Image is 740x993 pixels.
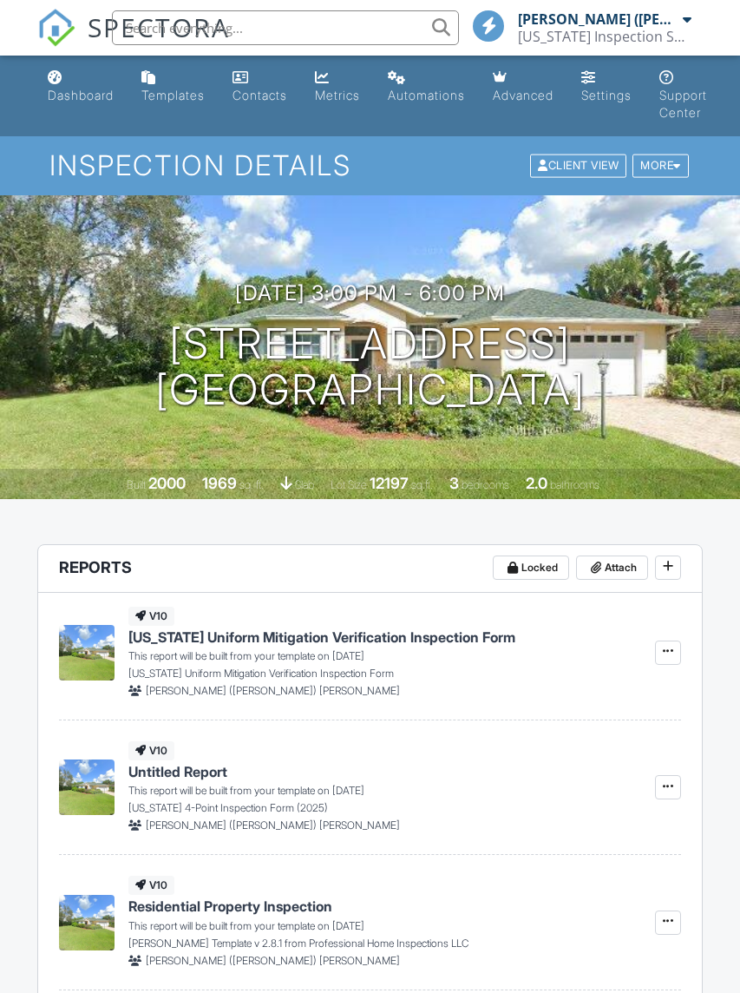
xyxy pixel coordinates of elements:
a: Client View [528,158,631,171]
div: Support Center [659,88,707,120]
div: Templates [141,88,205,102]
span: sq.ft. [411,478,433,491]
div: Florida Inspection Solutions, LLC [518,28,691,45]
span: sq. ft. [239,478,264,491]
div: Metrics [315,88,360,102]
a: Settings [574,62,638,112]
div: Dashboard [48,88,114,102]
input: Search everything... [112,10,459,45]
a: Templates [134,62,212,112]
span: bathrooms [550,478,599,491]
div: 12197 [370,474,409,492]
a: Contacts [226,62,294,112]
span: Lot Size [331,478,367,491]
div: 2000 [148,474,186,492]
div: Automations [388,88,465,102]
a: Metrics [308,62,367,112]
a: Support Center [652,62,714,129]
a: SPECTORA [37,23,230,60]
div: 1969 [202,474,237,492]
h1: Inspection Details [49,150,691,181]
h3: [DATE] 3:00 pm - 6:00 pm [235,281,505,305]
a: Automations (Basic) [381,62,472,112]
a: Advanced [486,62,560,112]
span: Built [127,478,146,491]
div: [PERSON_NAME] ([PERSON_NAME]) [PERSON_NAME] [518,10,678,28]
img: The Best Home Inspection Software - Spectora [37,9,75,47]
a: Dashboard [41,62,121,112]
span: SPECTORA [88,9,230,45]
div: Client View [530,155,626,178]
div: More [632,155,689,178]
h1: [STREET_ADDRESS] [GEOGRAPHIC_DATA] [155,321,586,413]
div: 2.0 [526,474,547,492]
span: bedrooms [462,478,509,491]
div: Settings [581,88,632,102]
div: Contacts [232,88,287,102]
div: Advanced [493,88,553,102]
div: 3 [449,474,459,492]
span: slab [295,478,314,491]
